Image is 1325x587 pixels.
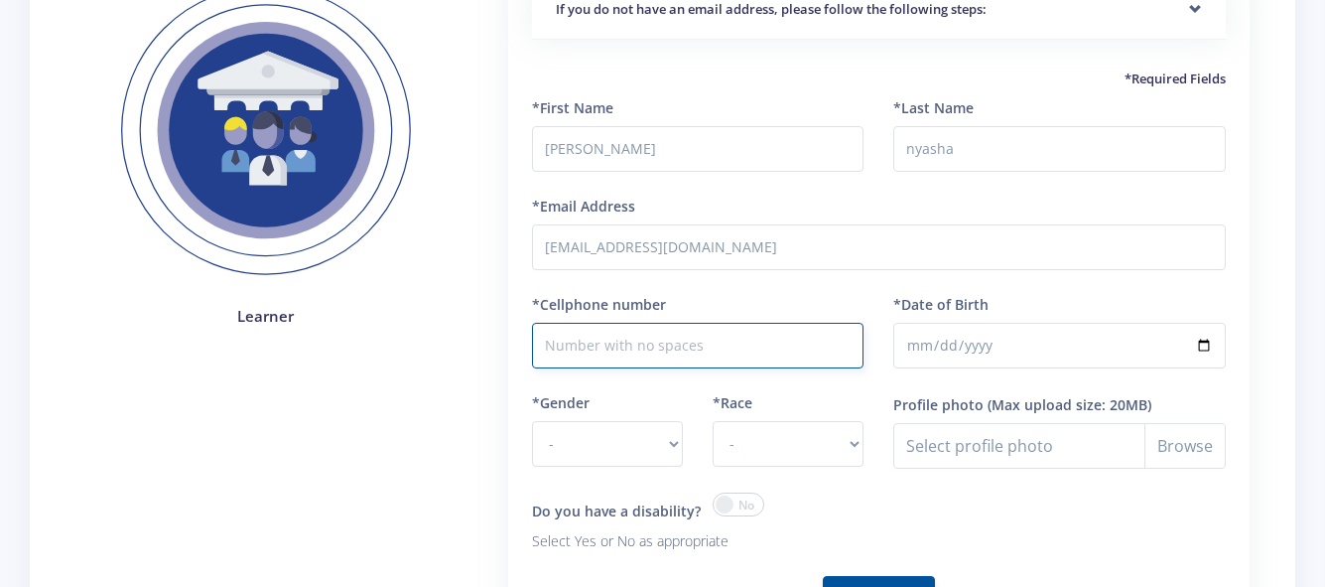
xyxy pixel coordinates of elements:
label: *Gender [532,392,590,413]
label: *First Name [532,97,613,118]
input: Number with no spaces [532,323,864,368]
input: Email Address [532,224,1226,270]
input: Last Name [893,126,1226,172]
label: (Max upload size: 20MB) [988,394,1151,415]
label: *Email Address [532,196,635,217]
label: *Cellphone number [532,294,666,315]
input: First Name [532,126,864,172]
label: *Last Name [893,97,974,118]
label: *Race [713,392,752,413]
h4: Learner [91,305,441,328]
p: Select Yes or No as appropriate [532,529,864,553]
h5: *Required Fields [532,70,1226,89]
label: Do you have a disability? [532,501,701,521]
label: *Date of Birth [893,294,989,315]
label: Profile photo [893,394,984,415]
